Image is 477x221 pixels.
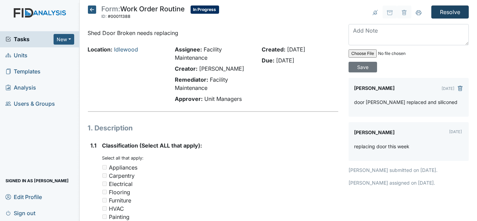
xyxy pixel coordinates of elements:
input: Flooring [102,190,107,194]
small: [DATE] [442,86,454,91]
div: HVAC [109,205,124,213]
p: [PERSON_NAME] submitted on [DATE]. [349,166,469,174]
p: [PERSON_NAME] assigned on [DATE]. [349,179,469,186]
input: Furniture [102,198,107,202]
a: Idlewood [114,46,138,53]
strong: Creator: [175,65,197,72]
span: Templates [5,66,41,77]
strong: Remediator: [175,76,208,83]
input: Painting [102,214,107,219]
input: Carpentry [102,173,107,178]
span: In Progress [191,5,219,14]
small: [DATE] [449,129,462,134]
strong: Location: [88,46,113,53]
input: Resolve [431,5,469,19]
input: Appliances [102,165,107,170]
span: #00011388 [108,14,131,19]
div: Carpentry [109,172,135,180]
span: Sign out [5,208,35,218]
label: 1.1 [91,141,97,150]
div: Electrical [109,180,133,188]
input: Save [349,62,377,72]
h1: 1. Description [88,123,339,133]
div: Furniture [109,196,132,205]
strong: Assignee: [175,46,202,53]
div: Flooring [109,188,130,196]
strong: Approver: [175,95,203,102]
span: [PERSON_NAME] [199,65,244,72]
span: Unit Managers [204,95,242,102]
span: Units [5,50,27,61]
span: Classification (Select ALL that apply): [102,142,202,149]
p: replacing door this week [354,143,409,150]
span: Edit Profile [5,191,42,202]
button: New [54,34,74,45]
span: Signed in as [PERSON_NAME] [5,175,69,186]
div: Appliances [109,163,138,172]
p: door [PERSON_NAME] replaced and siliconed [354,98,457,106]
span: Users & Groups [5,98,55,109]
span: Form: [102,5,121,13]
p: Shed Door Broken needs replacing [88,29,339,37]
div: Work Order Routine [102,5,185,21]
input: HVAC [102,206,107,211]
span: [DATE] [287,46,305,53]
label: [PERSON_NAME] [354,128,395,137]
strong: Due: [262,57,274,64]
strong: Created: [262,46,285,53]
label: [PERSON_NAME] [354,83,395,93]
span: [DATE] [276,57,294,64]
input: Electrical [102,182,107,186]
small: Select all that apply: [102,155,144,161]
span: Analysis [5,82,36,93]
div: Painting [109,213,130,221]
span: ID: [102,14,107,19]
a: Tasks [5,35,54,43]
